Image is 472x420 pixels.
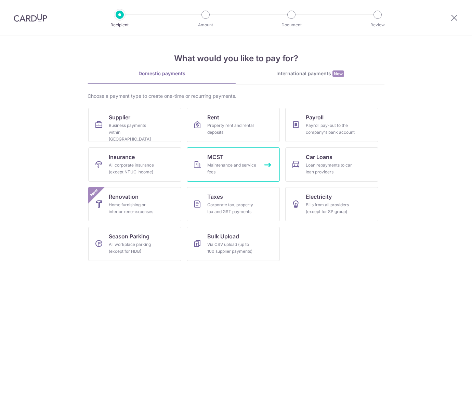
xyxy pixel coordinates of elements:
div: Maintenance and service fees [207,162,257,175]
div: Business payments within [GEOGRAPHIC_DATA] [109,122,158,143]
span: New [332,70,344,77]
span: Rent [207,113,219,121]
div: Bills from all providers (except for SP group) [306,201,355,215]
p: Amount [180,22,231,28]
a: SupplierBusiness payments within [GEOGRAPHIC_DATA] [88,108,181,142]
span: Insurance [109,153,135,161]
span: Supplier [109,113,130,121]
span: Season Parking [109,232,149,240]
div: All corporate insurance (except NTUC Income) [109,162,158,175]
span: Electricity [306,193,332,201]
span: Payroll [306,113,324,121]
span: Help [15,5,29,11]
p: Recipient [94,22,145,28]
span: Taxes [207,193,223,201]
a: InsuranceAll corporate insurance (except NTUC Income) [88,147,181,182]
a: Bulk UploadVia CSV upload (up to 100 supplier payments) [187,227,280,261]
span: Renovation [109,193,139,201]
span: Car Loans [306,153,332,161]
a: ElectricityBills from all providers (except for SP group) [285,187,378,221]
div: Payroll pay-out to the company's bank account [306,122,355,136]
span: MCST [207,153,224,161]
a: Car LoansLoan repayments to car loan providers [285,147,378,182]
div: Via CSV upload (up to 100 supplier payments) [207,241,257,255]
span: New [89,187,100,198]
div: Loan repayments to car loan providers [306,162,355,175]
a: RentProperty rent and rental deposits [187,108,280,142]
a: Season ParkingAll workplace parking (except for HDB) [88,227,181,261]
a: RenovationHome furnishing or interior reno-expensesNew [88,187,181,221]
a: MCSTMaintenance and service fees [187,147,280,182]
span: Bulk Upload [207,232,239,240]
p: Document [266,22,317,28]
div: Home furnishing or interior reno-expenses [109,201,158,215]
a: PayrollPayroll pay-out to the company's bank account [285,108,378,142]
p: Review [352,22,403,28]
h4: What would you like to pay for? [88,52,384,65]
div: Property rent and rental deposits [207,122,257,136]
a: TaxesCorporate tax, property tax and GST payments [187,187,280,221]
img: CardUp [14,14,47,22]
div: All workplace parking (except for HDB) [109,241,158,255]
div: Choose a payment type to create one-time or recurring payments. [88,93,384,100]
div: Corporate tax, property tax and GST payments [207,201,257,215]
div: International payments [236,70,384,77]
div: Domestic payments [88,70,236,77]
